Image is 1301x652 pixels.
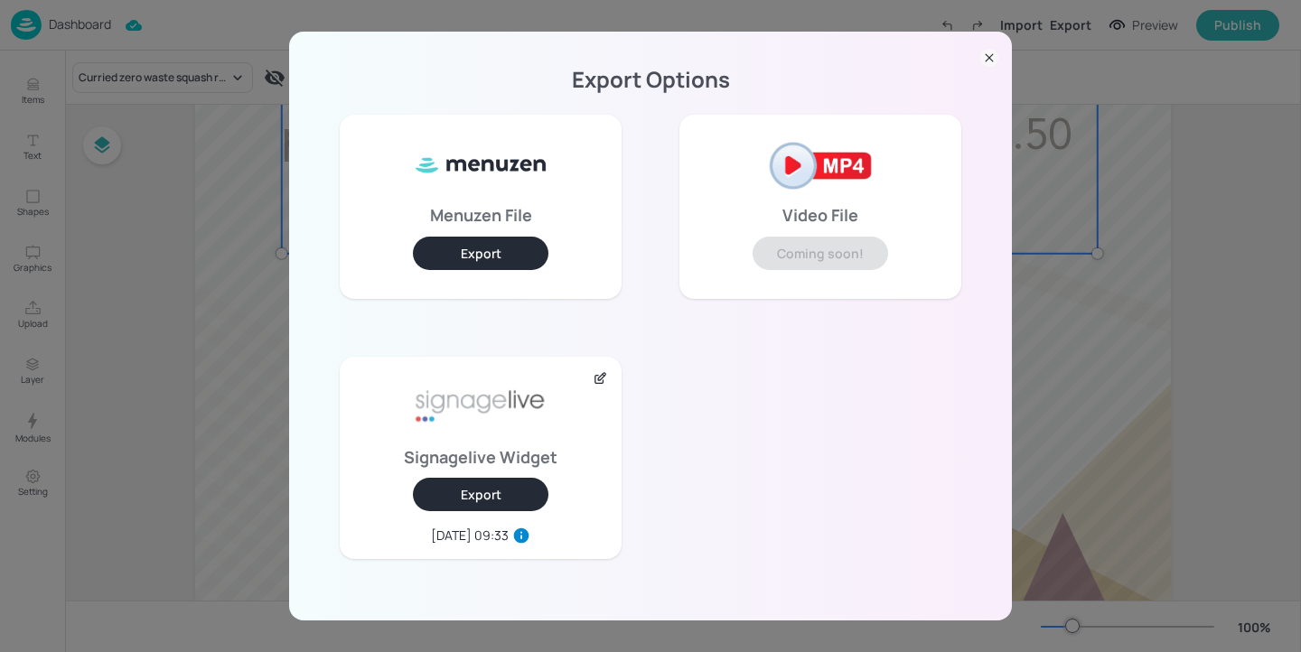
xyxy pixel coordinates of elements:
[512,526,530,545] svg: Last export widget in this device
[413,371,548,443] img: signage-live-aafa7296.png
[413,478,548,511] button: Export
[413,129,548,201] img: ml8WC8f0XxQ8HKVnnVUe7f5Gv1vbApsJzyFa2MjOoB8SUy3kBkfteYo5TIAmtfcjWXsj8oHYkuYqrJRUn+qckOrNdzmSzIzkA...
[404,451,557,463] p: Signagelive Widget
[431,526,509,545] div: [DATE] 09:33
[413,237,548,270] button: Export
[311,73,990,86] p: Export Options
[782,209,858,221] p: Video File
[430,209,532,221] p: Menuzen File
[753,129,888,201] img: mp4-2af2121e.png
